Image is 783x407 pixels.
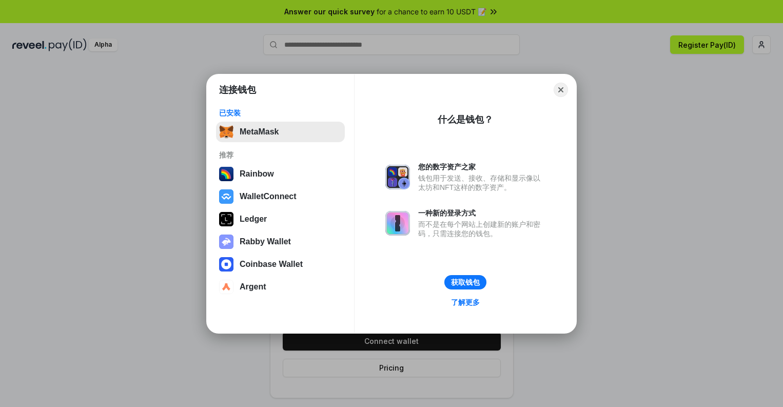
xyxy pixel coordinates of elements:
button: Argent [216,277,345,297]
button: 获取钱包 [444,275,486,289]
div: 推荐 [219,150,342,160]
button: Rainbow [216,164,345,184]
img: svg+xml,%3Csvg%20fill%3D%22none%22%20height%3D%2233%22%20viewBox%3D%220%200%2035%2033%22%20width%... [219,125,233,139]
button: Coinbase Wallet [216,254,345,275]
div: 什么是钱包？ [438,113,493,126]
div: Argent [240,282,266,292]
img: svg+xml,%3Csvg%20width%3D%2228%22%20height%3D%2228%22%20viewBox%3D%220%200%2028%2028%22%20fill%3D... [219,280,233,294]
div: 获取钱包 [451,278,480,287]
div: MetaMask [240,127,279,137]
div: 钱包用于发送、接收、存储和显示像以太坊和NFT这样的数字资产。 [418,173,545,192]
div: Ledger [240,215,267,224]
div: 您的数字资产之家 [418,162,545,171]
div: 而不是在每个网站上创建新的账户和密码，只需连接您的钱包。 [418,220,545,238]
div: Rabby Wallet [240,237,291,246]
img: svg+xml,%3Csvg%20width%3D%2228%22%20height%3D%2228%22%20viewBox%3D%220%200%2028%2028%22%20fill%3D... [219,189,233,204]
button: MetaMask [216,122,345,142]
div: 了解更多 [451,298,480,307]
img: svg+xml,%3Csvg%20xmlns%3D%22http%3A%2F%2Fwww.w3.org%2F2000%2Fsvg%22%20fill%3D%22none%22%20viewBox... [385,165,410,189]
div: 已安装 [219,108,342,118]
a: 了解更多 [445,296,486,309]
div: Rainbow [240,169,274,179]
button: Rabby Wallet [216,231,345,252]
img: svg+xml,%3Csvg%20width%3D%22120%22%20height%3D%22120%22%20viewBox%3D%220%200%20120%20120%22%20fil... [219,167,233,181]
img: svg+xml,%3Csvg%20width%3D%2228%22%20height%3D%2228%22%20viewBox%3D%220%200%2028%2028%22%20fill%3D... [219,257,233,272]
div: Coinbase Wallet [240,260,303,269]
img: svg+xml,%3Csvg%20xmlns%3D%22http%3A%2F%2Fwww.w3.org%2F2000%2Fsvg%22%20width%3D%2228%22%20height%3... [219,212,233,226]
h1: 连接钱包 [219,84,256,96]
div: 一种新的登录方式 [418,208,545,218]
button: Close [554,83,568,97]
img: svg+xml,%3Csvg%20xmlns%3D%22http%3A%2F%2Fwww.w3.org%2F2000%2Fsvg%22%20fill%3D%22none%22%20viewBox... [385,211,410,236]
div: WalletConnect [240,192,297,201]
button: WalletConnect [216,186,345,207]
img: svg+xml,%3Csvg%20xmlns%3D%22http%3A%2F%2Fwww.w3.org%2F2000%2Fsvg%22%20fill%3D%22none%22%20viewBox... [219,235,233,249]
button: Ledger [216,209,345,229]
